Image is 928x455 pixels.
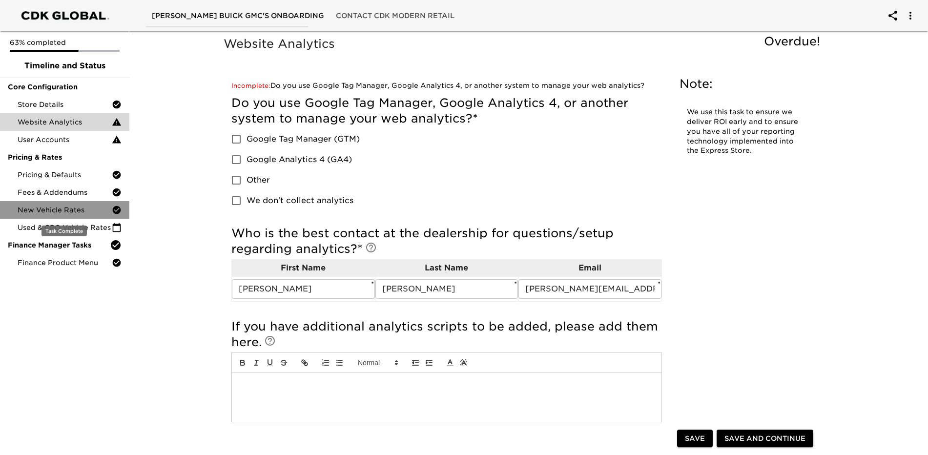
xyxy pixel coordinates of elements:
span: Finance Manager Tasks [8,240,110,250]
span: User Accounts [18,135,112,145]
span: Incomplete: [231,82,270,89]
span: Website Analytics [18,117,112,127]
h5: Do you use Google Tag Manager, Google Analytics 4, or another system to manage your web analytics? [231,95,662,126]
span: Save [685,433,705,445]
span: Finance Product Menu [18,258,112,268]
span: Fees & Addendums [18,187,112,197]
span: [PERSON_NAME] Buick GMC's Onboarding [152,10,324,22]
p: Last Name [375,262,518,274]
p: We use this task to ensure we deliver ROI early and to ensure you have all of your reporting tech... [687,107,804,156]
button: Save and Continue [717,430,813,448]
span: Timeline and Status [8,60,122,72]
h5: Note: [680,76,811,92]
span: Contact CDK Modern Retail [336,10,454,22]
span: Pricing & Rates [8,152,122,162]
span: Save and Continue [724,433,805,445]
span: Google Analytics 4 (GA4) [247,154,352,165]
span: Google Tag Manager (GTM) [247,133,360,145]
span: We don't collect analytics [247,195,353,207]
span: Pricing & Defaults [18,170,112,180]
h5: If you have additional analytics scripts to be added, please add them here. [231,319,662,350]
span: Core Configuration [8,82,122,92]
button: Save [677,430,713,448]
p: First Name [232,262,375,274]
span: Used & CPO Vehicle Rates [18,223,112,232]
p: 63% completed [10,38,120,47]
button: account of current user [899,4,922,27]
span: Overdue! [764,34,820,48]
p: Email [518,262,661,274]
a: Do you use Google Tag Manager, Google Analytics 4, or another system to manage your web analytics? [231,82,644,89]
h5: Website Analytics [224,36,825,52]
button: account of current user [881,4,905,27]
span: New Vehicle Rates [18,205,112,215]
span: Store Details [18,100,112,109]
h5: Who is the best contact at the dealership for questions/setup regarding analytics? [231,226,662,257]
span: Other [247,174,270,186]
